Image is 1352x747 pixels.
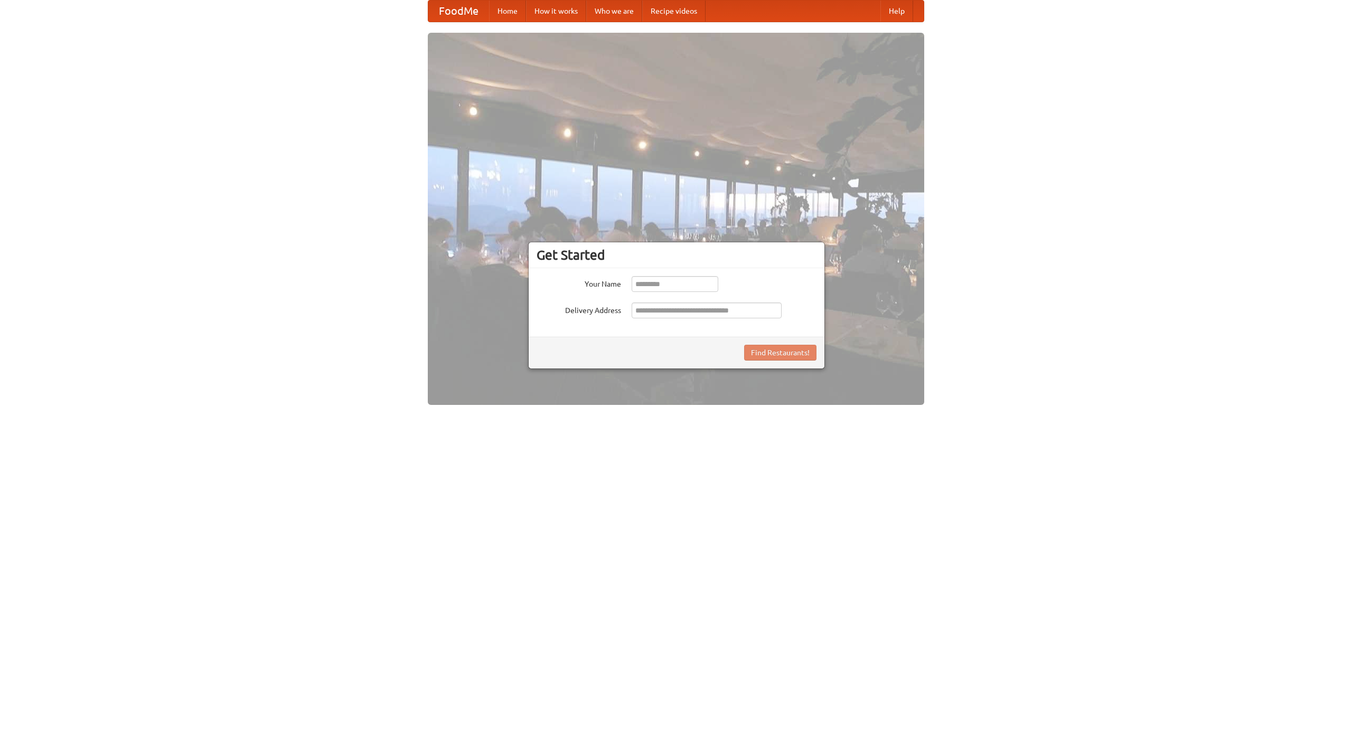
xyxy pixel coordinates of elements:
a: FoodMe [428,1,489,22]
label: Your Name [537,276,621,289]
a: Who we are [586,1,642,22]
a: How it works [526,1,586,22]
h3: Get Started [537,247,816,263]
a: Help [880,1,913,22]
a: Recipe videos [642,1,706,22]
a: Home [489,1,526,22]
button: Find Restaurants! [744,345,816,361]
label: Delivery Address [537,302,621,316]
